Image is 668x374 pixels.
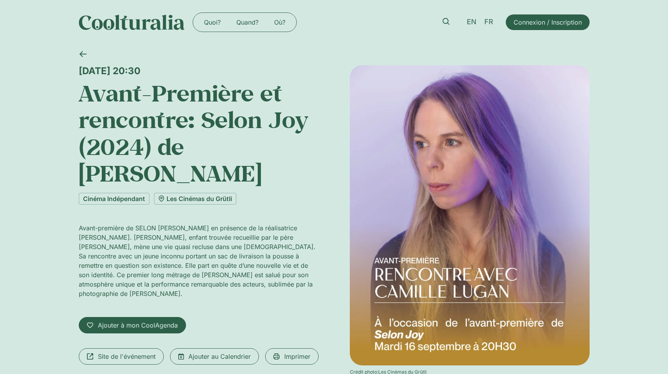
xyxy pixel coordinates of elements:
[79,348,164,365] a: Site de l'événement
[463,16,480,28] a: EN
[514,18,582,27] span: Connexion / Inscription
[98,321,178,330] span: Ajouter à mon CoolAgenda
[480,16,497,28] a: FR
[506,14,590,30] a: Connexion / Inscription
[79,223,319,298] p: Avant-première de SELON [PERSON_NAME] en présence de la réalisatrice [PERSON_NAME]. [PERSON_NAME]...
[266,16,293,28] a: Où?
[229,16,266,28] a: Quand?
[170,348,259,365] a: Ajouter au Calendrier
[79,80,319,187] h1: Avant-Première et rencontre: Selon Joy (2024) de [PERSON_NAME]
[154,193,236,205] a: Les Cinémas du Grütli
[265,348,319,365] a: Imprimer
[79,65,319,77] div: [DATE] 20:30
[98,352,156,361] span: Site de l'événement
[196,16,293,28] nav: Menu
[79,317,186,333] a: Ajouter à mon CoolAgenda
[467,18,477,26] span: EN
[188,352,251,361] span: Ajouter au Calendrier
[196,16,229,28] a: Quoi?
[284,352,310,361] span: Imprimer
[484,18,493,26] span: FR
[79,193,149,205] a: Cinéma Indépendant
